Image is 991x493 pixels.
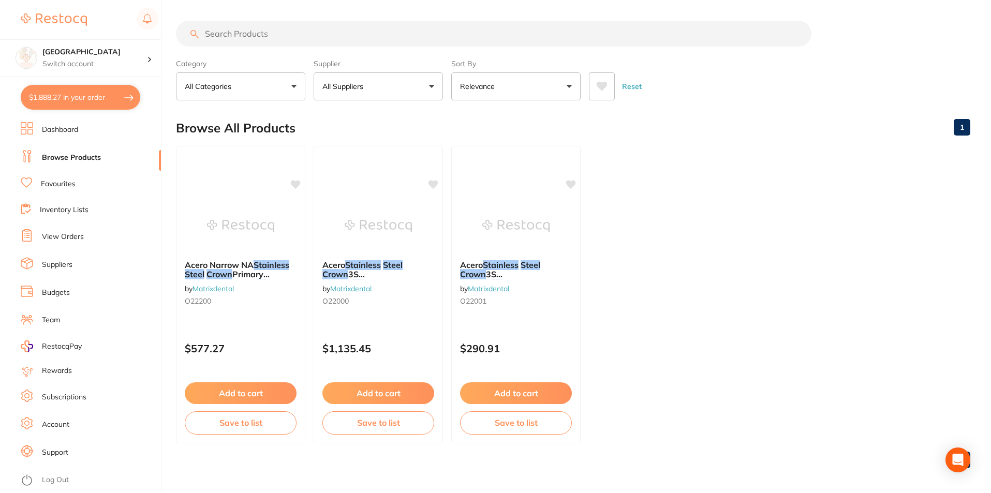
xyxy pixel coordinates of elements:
[460,269,502,289] span: 3S Primary
[322,81,367,92] p: All Suppliers
[267,279,304,289] span: (120/pcs)
[176,59,305,68] label: Category
[460,81,499,92] p: Relevance
[42,447,68,458] a: Support
[207,200,274,252] img: Acero Narrow NA Stainless Steel Crown Primary Molar Kit (120/pcs)
[502,279,534,289] span: (48/pcs)
[314,59,443,68] label: Supplier
[451,59,581,68] label: Sort By
[21,13,87,26] img: Restocq Logo
[353,279,364,289] em: Kit
[21,340,82,352] a: RestocqPay
[185,342,297,354] p: $577.27
[322,411,434,434] button: Save to list
[21,8,87,32] a: Restocq Logo
[460,342,572,354] p: $290.91
[176,72,305,100] button: All Categories
[42,341,82,352] span: RestocqPay
[42,59,147,69] p: Switch account
[42,232,84,242] a: View Orders
[322,260,434,279] b: Acero Stainless Steel Crown 3S Primary Kit (240/pcs)
[619,72,645,100] button: Reset
[42,288,70,298] a: Budgets
[322,260,345,270] span: Acero
[330,284,372,293] a: Matrixdental
[322,342,434,354] p: $1,135.45
[314,72,443,100] button: All Suppliers
[185,269,204,279] em: Steel
[460,411,572,434] button: Save to list
[185,81,235,92] p: All Categories
[345,200,412,252] img: Acero Stainless Steel Crown 3S Primary Kit (240/pcs)
[21,472,158,489] button: Log Out
[176,121,295,136] h2: Browse All Products
[383,260,403,270] em: Steel
[185,284,234,293] span: by
[945,447,970,472] div: Open Intercom Messenger
[491,279,502,289] em: Kit
[21,340,33,352] img: RestocqPay
[322,382,434,404] button: Add to cart
[322,284,372,293] span: by
[468,284,509,293] a: Matrixdental
[42,125,78,135] a: Dashboard
[482,200,550,252] img: Acero Stainless Steel Crown 3S Primary Kit (48/pcs)
[42,315,60,325] a: Team
[521,260,540,270] em: Steel
[185,411,297,434] button: Save to list
[21,85,140,110] button: $1,888.27 in your order
[42,366,72,376] a: Rewards
[185,260,254,270] span: Acero Narrow NA
[483,260,519,270] em: Stainless
[460,382,572,404] button: Add to cart
[42,392,86,402] a: Subscriptions
[451,72,581,100] button: Relevance
[254,260,289,270] em: Stainless
[322,296,349,306] span: O22000
[460,269,486,279] em: Crown
[256,279,267,289] em: Kit
[193,284,234,293] a: Matrixdental
[42,47,147,57] h4: Lakes Boulevard Dental
[460,296,486,306] span: O22001
[954,117,970,138] a: 1
[42,475,69,485] a: Log Out
[460,260,483,270] span: Acero
[16,48,37,68] img: Lakes Boulevard Dental
[42,153,101,163] a: Browse Products
[185,382,297,404] button: Add to cart
[364,279,402,289] span: (240/pcs)
[41,179,76,189] a: Favourites
[185,269,270,289] span: Primary [MEDICAL_DATA]
[460,260,572,279] b: Acero Stainless Steel Crown 3S Primary Kit (48/pcs)
[42,260,72,270] a: Suppliers
[185,296,211,306] span: O22200
[345,260,381,270] em: Stainless
[176,21,811,47] input: Search Products
[40,205,88,215] a: Inventory Lists
[185,260,297,279] b: Acero Narrow NA Stainless Steel Crown Primary Molar Kit (120/pcs)
[206,269,232,279] em: Crown
[322,269,348,279] em: Crown
[322,269,365,289] span: 3S Primary
[42,420,69,430] a: Account
[460,284,509,293] span: by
